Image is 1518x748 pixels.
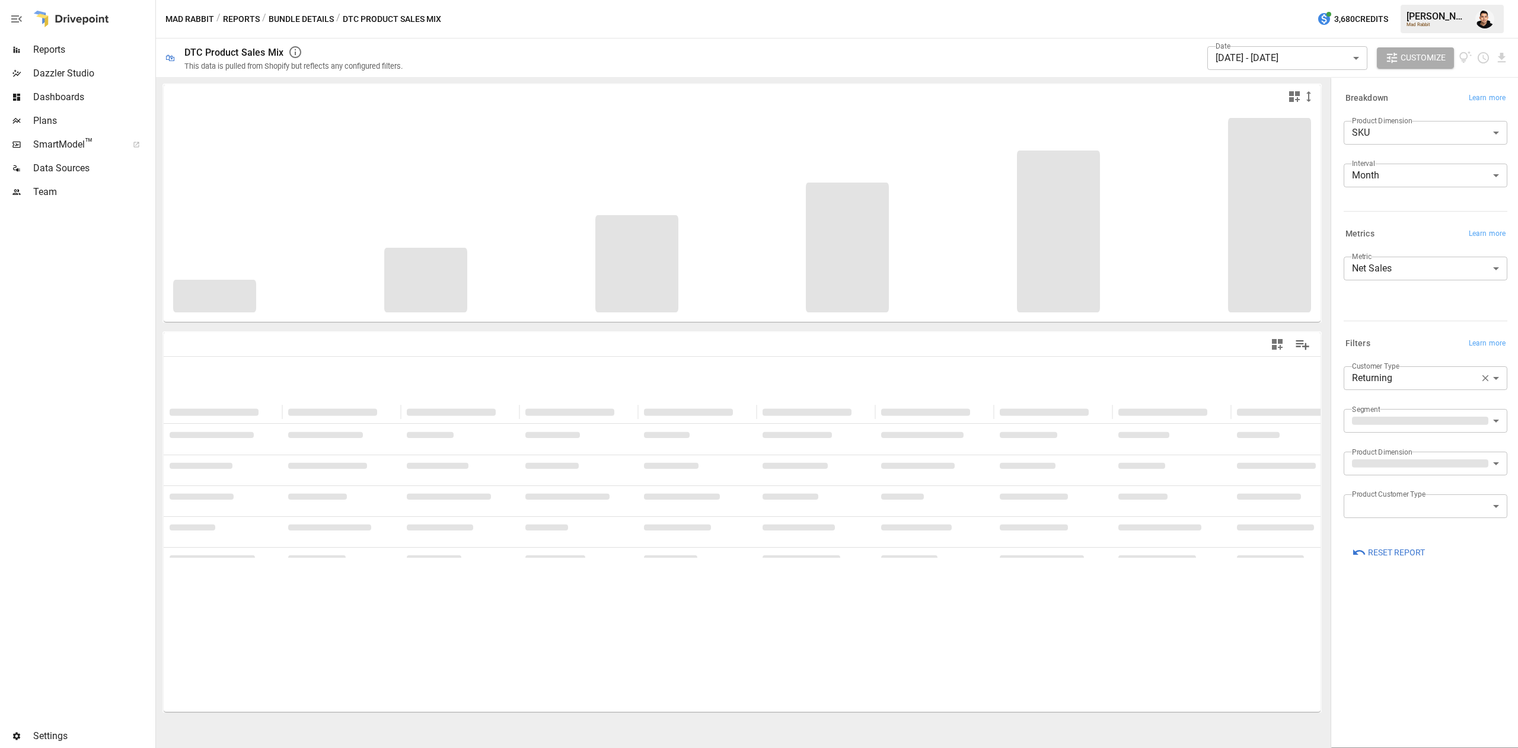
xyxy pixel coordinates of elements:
label: Product Dimension [1352,116,1412,126]
button: Sort [1208,404,1225,420]
span: Customize [1401,50,1446,65]
div: This data is pulled from Shopify but reflects any configured filters. [184,62,403,71]
span: Plans [33,114,153,128]
label: Product Customer Type [1352,489,1425,499]
div: [DATE] - [DATE] [1207,46,1367,70]
div: / [336,12,340,27]
div: 🛍 [165,52,175,63]
span: ™ [85,136,93,151]
div: Returning [1344,366,1499,390]
h6: Metrics [1345,228,1375,241]
button: 3,680Credits [1312,8,1393,30]
button: Sort [260,404,276,420]
h6: Breakdown [1345,92,1388,105]
span: Data Sources [33,161,153,175]
button: Download report [1495,51,1509,65]
button: View documentation [1459,47,1472,69]
button: Sort [616,404,632,420]
span: SmartModel [33,138,120,152]
label: Segment [1352,404,1380,414]
button: Sort [1090,404,1106,420]
div: Mad Rabbit [1407,22,1468,27]
button: Schedule report [1476,51,1490,65]
button: Sort [853,404,869,420]
span: Settings [33,729,153,743]
div: / [216,12,221,27]
div: [PERSON_NAME] [1407,11,1468,22]
span: Learn more [1469,92,1506,104]
label: Interval [1352,158,1375,168]
button: Francisco Sanchez [1468,2,1501,36]
span: Dashboards [33,90,153,104]
button: Sort [971,404,988,420]
div: SKU [1344,121,1507,145]
div: Month [1344,164,1507,187]
span: Reports [33,43,153,57]
span: Team [33,185,153,199]
button: Sort [497,404,514,420]
div: DTC Product Sales Mix [184,47,283,58]
span: Learn more [1469,228,1506,240]
button: Reset Report [1344,542,1433,563]
button: Manage Columns [1289,331,1316,358]
label: Customer Type [1352,361,1399,371]
button: Sort [378,404,395,420]
span: Learn more [1469,338,1506,350]
button: Bundle Details [269,12,334,27]
h6: Filters [1345,337,1370,350]
label: Date [1216,41,1230,51]
button: Reports [223,12,260,27]
img: Francisco Sanchez [1475,9,1494,28]
span: 3,680 Credits [1334,12,1388,27]
button: Customize [1377,47,1454,69]
span: Reset Report [1368,545,1425,560]
button: Sort [734,404,751,420]
div: Net Sales [1344,257,1507,280]
label: Product Dimension [1352,447,1412,457]
label: Metric [1352,251,1372,261]
button: Mad Rabbit [165,12,214,27]
span: Dazzler Studio [33,66,153,81]
div: / [262,12,266,27]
